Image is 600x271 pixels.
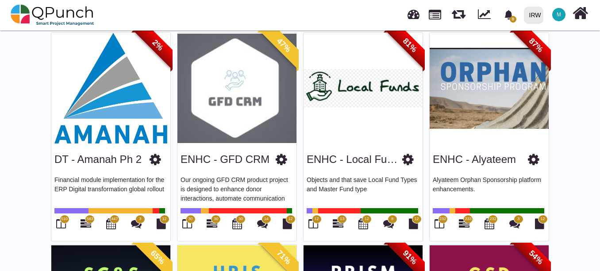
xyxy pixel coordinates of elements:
a: M [547,0,571,29]
span: 30 [214,216,218,222]
svg: bell fill [504,10,513,19]
span: 47% [259,21,308,70]
a: 30 [207,222,217,229]
div: IRW [529,8,541,23]
i: Board [308,218,318,229]
h3: ENHC - Local Funds [307,153,402,166]
i: Punch Discussions [257,218,268,229]
span: 14 [264,216,269,222]
span: M [557,12,561,17]
span: 12 [540,216,545,222]
p: Financial module implementation for the ERP Digital transformation global rollout [54,175,167,202]
a: 233 [459,222,469,229]
i: Punch Discussions [131,218,142,229]
span: 8 [391,216,393,222]
i: Gantt [81,218,91,229]
span: 510 [61,216,68,222]
p: Objects and that save Local Fund Types and Master Fund type [307,175,419,202]
i: Document Library [535,218,544,229]
img: qpunch-sp.fa6292f.png [11,2,94,28]
i: Board [182,218,192,229]
i: Punch Discussions [383,218,394,229]
a: DT - Amanah Ph 2 [54,153,142,165]
i: Punch Discussions [509,218,520,229]
i: Gantt [207,218,217,229]
i: Board [56,218,66,229]
h3: ENHC - Alyateem [433,153,516,166]
span: 30 [188,216,192,222]
span: 3 [517,216,519,222]
span: 12 [314,216,319,222]
span: 232 [439,216,446,222]
span: Dashboard [408,5,419,19]
i: Gantt [333,218,343,229]
i: Document Library [409,218,418,229]
span: 2% [133,21,182,70]
span: 12 [162,216,166,222]
p: Alyateem Orphan Sponsorship platform enhancements. [433,175,546,202]
span: 583 [87,216,93,222]
i: Calendar [485,218,494,229]
span: 30 [238,216,243,222]
i: Home [573,5,588,22]
a: ENHC - GFD CRM [181,153,269,165]
span: 447 [111,216,118,222]
span: 233 [465,216,472,222]
span: 12 [414,216,419,222]
span: Muhammad.shoaib [552,8,565,21]
p: Our ongoing GFD CRM product project is designed to enhance donor interactions, automate communica... [181,175,293,202]
i: Document Library [283,218,292,229]
h3: ENHC - GFD CRM [181,153,269,166]
a: ENHC - Local Funds [307,153,404,165]
i: Calendar [358,218,368,229]
i: Calendar [106,218,116,229]
span: Releases [452,4,465,19]
i: Document Library [157,218,166,229]
a: ENHC - Alyateem [433,153,516,165]
span: 87% [512,21,561,70]
span: 232 [489,216,496,222]
span: 3 [139,216,141,222]
h3: DT - Amanah Ph 2 [54,153,142,166]
a: IRW [520,0,547,30]
span: 0 [510,16,516,23]
i: Board [435,218,444,229]
a: 13 [333,222,343,229]
i: Gantt [459,218,469,229]
span: 13 [340,216,344,222]
a: bell fill0 [499,0,520,28]
span: 12 [288,216,292,222]
span: Projects [429,6,441,19]
span: 12 [365,216,369,222]
span: 81% [385,21,435,70]
i: Calendar [232,218,242,229]
div: Notification [501,7,516,23]
div: Dynamic Report [473,0,499,30]
a: 583 [81,222,91,229]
